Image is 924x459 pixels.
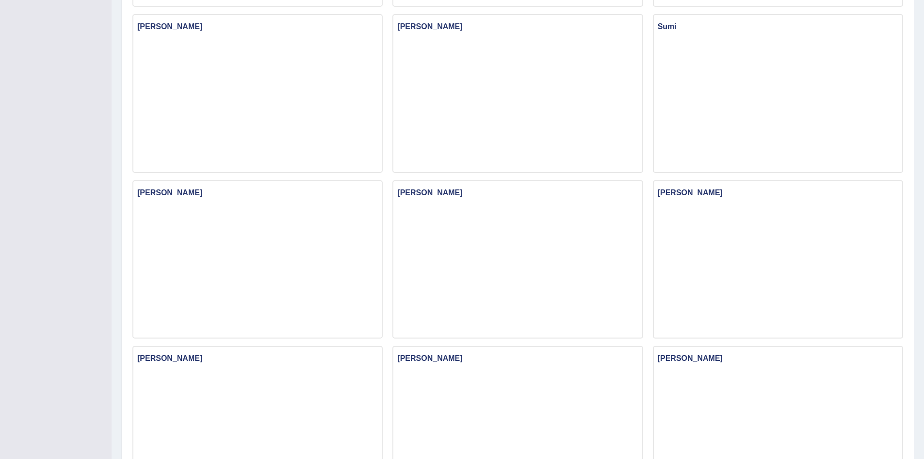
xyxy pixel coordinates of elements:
[393,186,642,200] h3: [PERSON_NAME]
[133,20,382,34] h3: [PERSON_NAME]
[654,186,902,200] h3: [PERSON_NAME]
[133,352,382,365] h3: [PERSON_NAME]
[393,352,642,365] h3: [PERSON_NAME]
[133,186,382,200] h3: [PERSON_NAME]
[654,20,902,34] h3: Sumi
[393,20,642,34] h3: [PERSON_NAME]
[654,352,902,365] h3: [PERSON_NAME]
